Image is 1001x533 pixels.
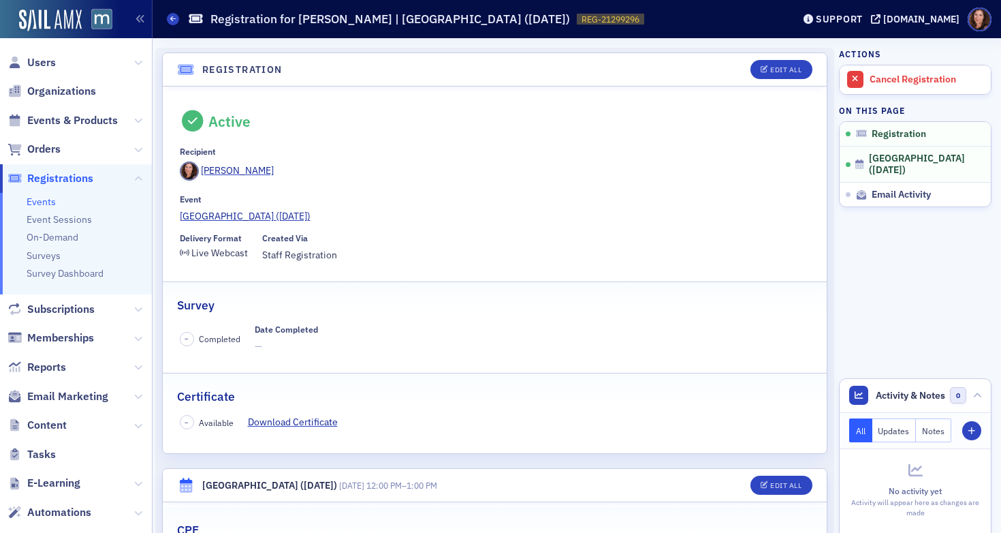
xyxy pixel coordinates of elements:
[871,14,964,24] button: [DOMAIN_NAME]
[27,331,94,346] span: Memberships
[27,142,61,157] span: Orders
[27,267,104,279] a: Survey Dashboard
[27,113,118,128] span: Events & Products
[849,485,981,497] div: No activity yet
[7,113,118,128] a: Events & Products
[180,209,810,224] a: [GEOGRAPHIC_DATA] ([DATE])
[208,112,251,130] div: Active
[27,171,93,186] span: Registrations
[185,418,189,427] span: –
[7,476,80,491] a: E-Learning
[968,7,991,31] span: Profile
[180,162,274,181] a: [PERSON_NAME]
[180,194,202,204] div: Event
[770,66,801,74] div: Edit All
[7,302,95,317] a: Subscriptions
[839,48,881,60] h4: Actions
[750,60,812,79] button: Edit All
[199,333,240,345] span: Completed
[750,476,812,495] button: Edit All
[199,416,234,429] span: Available
[770,482,801,489] div: Edit All
[27,476,80,491] span: E-Learning
[27,84,96,99] span: Organizations
[262,233,308,243] div: Created Via
[7,447,56,462] a: Tasks
[180,147,216,157] div: Recipient
[7,418,67,433] a: Content
[191,249,248,257] div: Live Webcast
[872,189,931,201] span: Email Activity
[202,63,283,77] h4: Registration
[27,249,61,262] a: Surveys
[255,324,318,335] div: Date Completed
[870,74,984,86] div: Cancel Registration
[7,55,56,70] a: Users
[869,153,973,177] span: [GEOGRAPHIC_DATA] ([DATE])
[91,9,112,30] img: SailAMX
[339,480,437,491] span: –
[27,418,67,433] span: Content
[27,447,56,462] span: Tasks
[7,331,94,346] a: Memberships
[177,388,235,406] h2: Certificate
[202,478,337,493] div: [GEOGRAPHIC_DATA] ([DATE])
[872,418,917,442] button: Updates
[27,360,66,375] span: Reports
[27,231,78,243] a: On-Demand
[816,13,863,25] div: Support
[82,9,112,32] a: View Homepage
[27,505,91,520] span: Automations
[248,415,348,429] a: Download Certificate
[339,480,364,491] span: [DATE]
[27,389,108,404] span: Email Marketing
[27,196,56,208] a: Events
[177,296,214,314] h2: Survey
[19,10,82,31] img: SailAMX
[27,55,56,70] span: Users
[840,65,991,94] a: Cancel Registration
[210,11,570,27] h1: Registration for [PERSON_NAME] | [GEOGRAPHIC_DATA] ([DATE])
[27,213,92,226] a: Event Sessions
[255,339,318,354] span: —
[7,84,96,99] a: Organizations
[7,389,108,404] a: Email Marketing
[883,13,959,25] div: [DOMAIN_NAME]
[582,14,639,25] span: REG-21299296
[7,505,91,520] a: Automations
[27,302,95,317] span: Subscriptions
[185,334,189,344] span: –
[916,418,951,442] button: Notes
[180,233,242,243] div: Delivery Format
[366,480,402,491] time: 12:00 PM
[950,387,967,404] span: 0
[876,389,945,403] span: Activity & Notes
[849,418,872,442] button: All
[872,128,926,140] span: Registration
[7,171,93,186] a: Registrations
[7,360,66,375] a: Reports
[201,164,274,178] div: [PERSON_NAME]
[407,480,437,491] time: 1:00 PM
[262,248,337,262] span: Staff Registration
[849,498,981,519] div: Activity will appear here as changes are made
[839,104,991,117] h4: On this page
[7,142,61,157] a: Orders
